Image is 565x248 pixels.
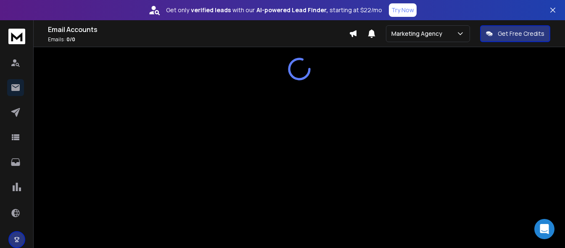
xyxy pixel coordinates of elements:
[48,36,349,43] p: Emails :
[534,219,554,239] div: Open Intercom Messenger
[256,6,328,14] strong: AI-powered Lead Finder,
[48,24,349,35] h1: Email Accounts
[498,29,544,38] p: Get Free Credits
[391,6,414,14] p: Try Now
[480,25,550,42] button: Get Free Credits
[391,29,446,38] p: Marketing Agency
[389,3,417,17] button: Try Now
[66,36,75,43] span: 0 / 0
[166,6,382,14] p: Get only with our starting at $22/mo
[191,6,231,14] strong: verified leads
[8,29,25,44] img: logo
